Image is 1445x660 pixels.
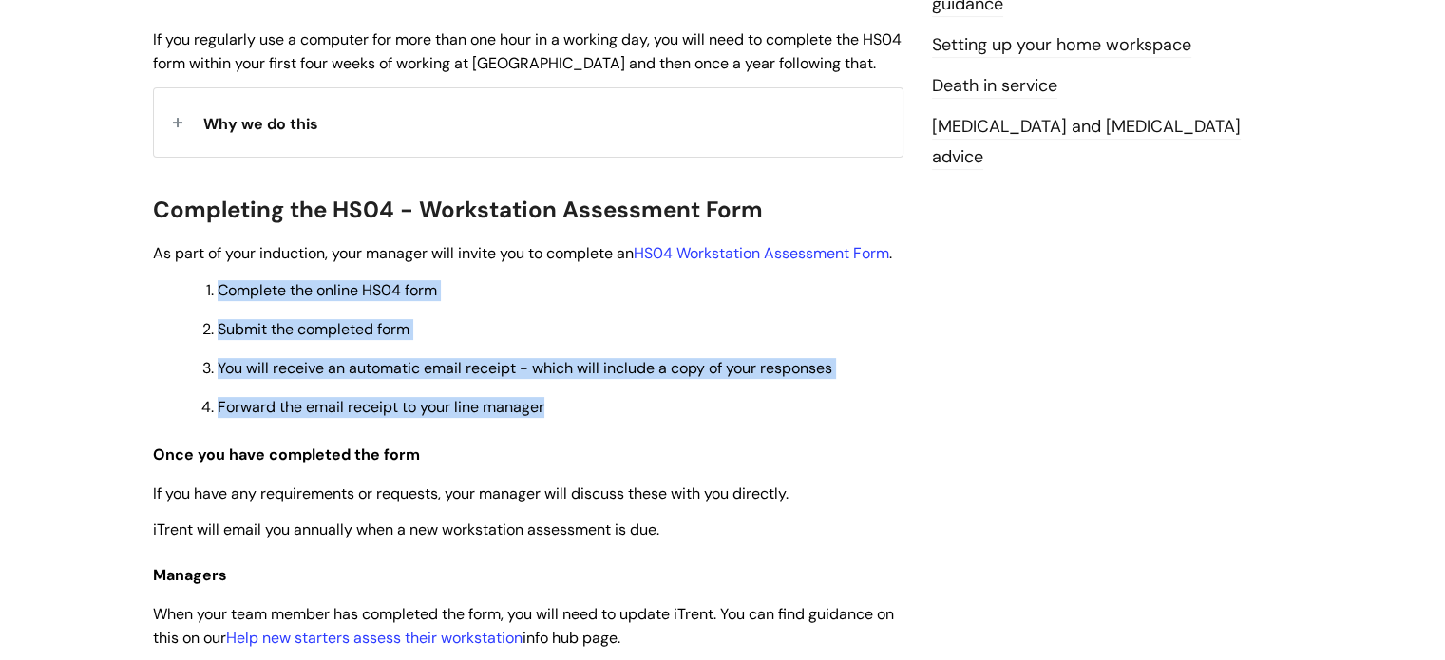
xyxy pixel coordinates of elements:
a: HS04 Workstation Assessment Form [634,243,889,263]
span: If you have any requirements or requests, your manager will discuss these with you directly. [153,483,789,503]
span: Complete the online HS04 form [218,280,437,300]
span: Managers [153,565,227,585]
span: Once you have completed the form [153,444,420,464]
span: Why we do this [203,114,318,134]
a: Setting up your home workspace [932,33,1191,58]
span: You will receive an automatic email receipt - which will include a copy of your responses [218,358,832,378]
a: [MEDICAL_DATA] and [MEDICAL_DATA] advice [932,115,1241,170]
span: Forward the email receipt to your line manager [218,397,544,417]
a: Death in service [932,74,1057,99]
a: Help new starters assess their workstation [226,628,523,648]
span: If you regularly use a computer for more than one hour in a working day, you will need to complet... [153,29,902,73]
span: iTrent will email you annually when a new workstation assessment is due. [153,519,659,539]
span: Completing the HS04 - Workstation Assessment Form [153,195,763,224]
span: When your team member has completed the form, you will need to update iTrent. You can find guidan... [153,604,894,648]
span: As part of your induction, your manager will invite you to complete an . [153,243,892,263]
span: Submit the completed form [218,319,409,339]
